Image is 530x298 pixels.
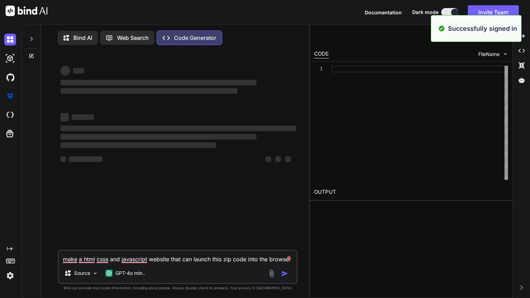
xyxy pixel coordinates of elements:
span: ‌ [72,114,94,120]
img: settings [4,270,16,282]
button: Documentation [365,9,402,16]
img: darkChat [4,34,16,45]
img: cloudideIcon [4,109,16,121]
span: ‌ [60,66,70,76]
span: Dark mode [412,9,438,16]
img: GPT-4o mini [106,270,112,277]
img: chevron down [502,51,508,57]
img: attachment [268,269,276,277]
span: ‌ [69,156,102,162]
span: Documentation [365,9,402,15]
p: Source [74,270,90,277]
span: ‌ [266,156,271,162]
span: ‌ [60,142,216,148]
img: icon [281,270,288,277]
textarea: To enrich screen reader interactions, please activate Accessibility in Grammarly extension settings [59,251,297,263]
span: FileName [478,51,500,58]
img: premium [4,90,16,102]
span: ‌ [60,88,237,94]
p: Bind can provide inaccurate information, including about people. Always double-check its answers.... [58,285,298,291]
p: GPT-4o min.. [115,270,145,277]
span: ‌ [73,68,84,73]
span: ‌ [60,80,256,85]
img: Bind AI [6,6,48,16]
img: darkAi-studio [4,52,16,64]
span: ‌ [60,126,296,131]
p: Successfully signed in [448,24,517,33]
img: githubDark [4,71,16,83]
img: alert [438,24,445,33]
span: ‌ [60,156,66,162]
div: 1 [314,66,323,72]
p: Bind AI [73,34,92,42]
span: ‌ [60,134,256,140]
h2: OUTPUT [310,184,513,200]
span: ‌ [275,156,281,162]
p: Code Generator [174,34,216,42]
span: ‌ [285,156,291,162]
img: Pick Models [92,270,98,276]
p: Web Search [117,34,149,42]
button: Invite Team [468,5,519,19]
div: CODE [314,50,329,58]
span: ‌ [60,113,69,121]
